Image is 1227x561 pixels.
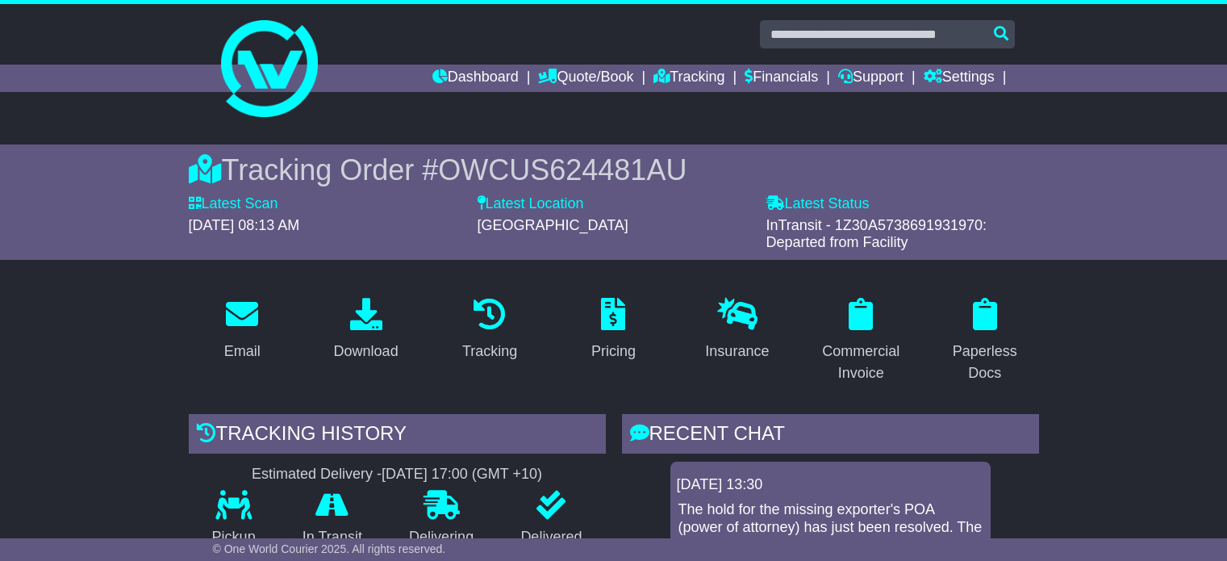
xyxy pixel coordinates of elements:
[766,195,870,213] label: Latest Status
[705,341,769,362] div: Insurance
[279,529,386,546] p: In Transit
[386,529,497,546] p: Delivering
[214,292,271,368] a: Email
[478,217,628,233] span: [GEOGRAPHIC_DATA]
[334,341,399,362] div: Download
[189,414,606,458] div: Tracking history
[808,292,915,390] a: Commercial Invoice
[622,414,1039,458] div: RECENT CHAT
[931,292,1038,390] a: Paperless Docs
[452,292,528,368] a: Tracking
[189,153,1039,187] div: Tracking Order #
[838,65,904,92] a: Support
[581,292,646,368] a: Pricing
[224,341,261,362] div: Email
[695,292,779,368] a: Insurance
[323,292,409,368] a: Download
[189,529,279,546] p: Pickup
[382,466,542,484] div: [DATE] 17:00 (GMT +10)
[538,65,633,92] a: Quote/Book
[677,476,984,494] div: [DATE] 13:30
[432,65,519,92] a: Dashboard
[478,195,584,213] label: Latest Location
[941,341,1028,384] div: Paperless Docs
[462,341,517,362] div: Tracking
[745,65,818,92] a: Financials
[653,65,724,92] a: Tracking
[818,341,904,384] div: Commercial Invoice
[189,195,278,213] label: Latest Scan
[766,217,987,251] span: InTransit - 1Z30A5738691931970: Departed from Facility
[213,542,446,555] span: © One World Courier 2025. All rights reserved.
[189,466,606,484] div: Estimated Delivery -
[924,65,995,92] a: Settings
[497,529,605,546] p: Delivered
[591,341,636,362] div: Pricing
[189,217,300,233] span: [DATE] 08:13 AM
[438,153,687,186] span: OWCUS624481AU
